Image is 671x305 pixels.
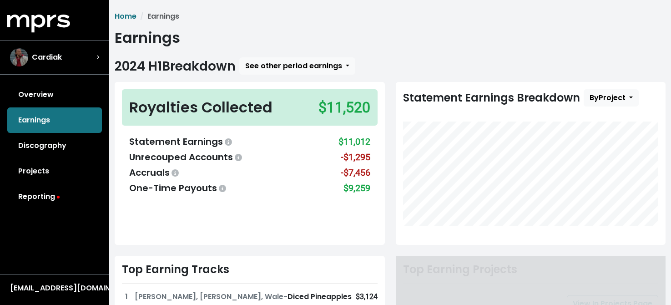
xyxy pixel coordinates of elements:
div: 1 [122,291,131,302]
a: Overview [7,82,102,107]
a: Projects [7,158,102,184]
div: Royalties Collected [129,97,272,118]
div: Unrecouped Accounts [129,150,244,164]
span: See other period earnings [245,61,342,71]
span: [PERSON_NAME], [PERSON_NAME], Wale - [135,291,288,302]
h2: 2024 H1 Breakdown [115,59,236,74]
a: Discography [7,133,102,158]
div: -$1,295 [341,150,370,164]
div: $9,259 [343,181,370,195]
img: The selected account / producer [10,48,28,66]
div: Statement Earnings [129,135,234,148]
div: Diced Pineapples [135,291,352,302]
div: $3,124 [356,291,378,302]
li: Earnings [136,11,179,22]
a: Home [115,11,136,21]
nav: breadcrumb [115,11,666,22]
div: [EMAIL_ADDRESS][DOMAIN_NAME] [10,283,99,294]
span: Cardiak [32,52,62,63]
span: By Project [590,92,626,103]
div: $11,520 [318,97,370,118]
h1: Earnings [115,29,666,46]
div: -$7,456 [341,166,370,179]
div: $11,012 [338,135,370,148]
button: ByProject [584,89,639,107]
button: See other period earnings [239,57,355,75]
div: One-Time Payouts [129,181,228,195]
a: mprs logo [7,18,70,28]
div: Top Earning Tracks [122,263,378,276]
button: [EMAIL_ADDRESS][DOMAIN_NAME] [7,282,102,294]
a: Reporting [7,184,102,209]
div: Accruals [129,166,181,179]
div: Statement Earnings Breakdown [403,89,659,107]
